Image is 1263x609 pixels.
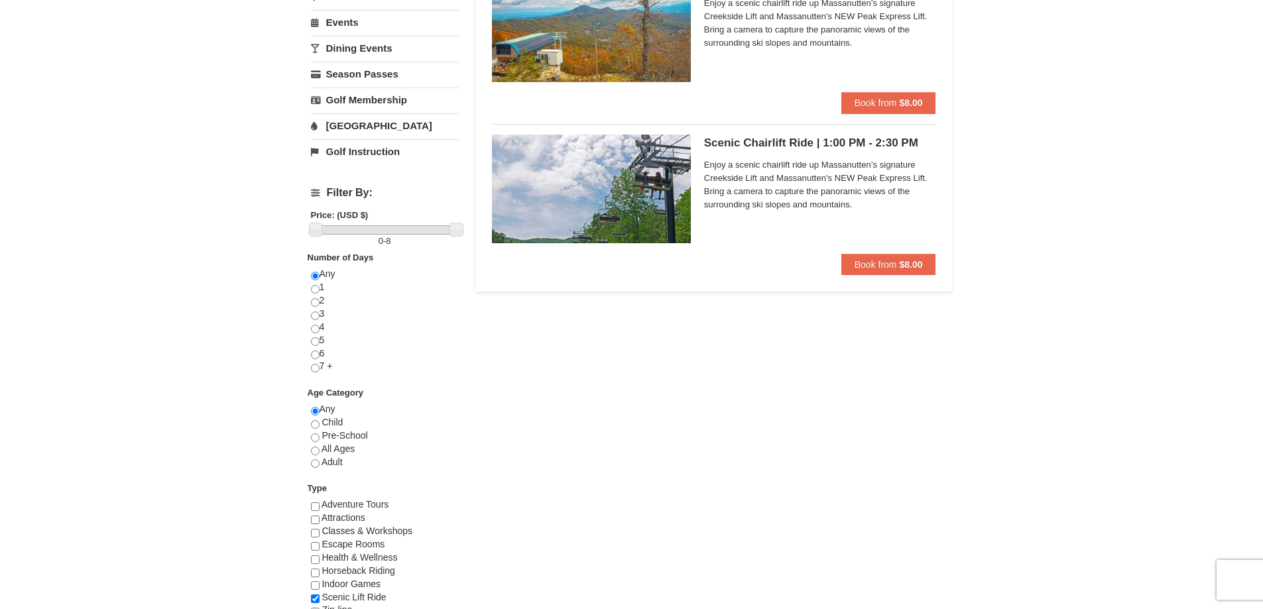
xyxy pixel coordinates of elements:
[308,483,327,493] strong: Type
[322,539,385,549] span: Escape Rooms
[322,565,395,576] span: Horseback Riding
[311,403,459,482] div: Any
[704,158,936,211] span: Enjoy a scenic chairlift ride up Massanutten’s signature Creekside Lift and Massanutten's NEW Pea...
[841,92,936,113] button: Book from $8.00
[322,552,397,563] span: Health & Wellness
[379,236,383,246] span: 0
[322,430,367,441] span: Pre-School
[322,526,412,536] span: Classes & Workshops
[704,137,936,150] h5: Scenic Chairlift Ride | 1:00 PM - 2:30 PM
[386,236,391,246] span: 8
[311,235,459,248] label: -
[308,252,374,262] strong: Number of Days
[322,443,355,454] span: All Ages
[322,417,343,427] span: Child
[492,135,691,243] img: 24896431-9-664d1467.jpg
[311,113,459,138] a: [GEOGRAPHIC_DATA]
[855,97,897,108] span: Book from
[311,10,459,34] a: Events
[311,36,459,60] a: Dining Events
[311,139,459,164] a: Golf Instruction
[322,499,389,510] span: Adventure Tours
[311,62,459,86] a: Season Passes
[841,254,936,275] button: Book from $8.00
[322,579,381,589] span: Indoor Games
[322,512,365,523] span: Attractions
[899,97,922,108] strong: $8.00
[322,457,343,467] span: Adult
[311,187,459,199] h4: Filter By:
[322,592,386,602] span: Scenic Lift Ride
[308,388,364,398] strong: Age Category
[311,87,459,112] a: Golf Membership
[899,259,922,270] strong: $8.00
[311,210,369,220] strong: Price: (USD $)
[311,268,459,386] div: Any 1 2 3 4 5 6 7 +
[855,259,897,270] span: Book from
